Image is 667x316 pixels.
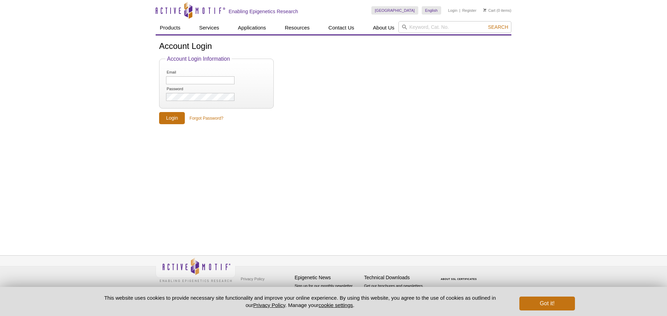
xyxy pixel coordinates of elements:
[398,21,511,33] input: Keyword, Cat. No.
[92,294,508,309] p: This website uses cookies to provide necessary site functionality and improve your online experie...
[422,6,441,15] a: English
[281,21,314,34] a: Resources
[190,115,223,121] a: Forgot Password?
[166,87,201,91] label: Password
[448,8,458,13] a: Login
[483,8,486,12] img: Your Cart
[195,21,223,34] a: Services
[483,8,495,13] a: Cart
[156,256,236,284] img: Active Motif,
[441,278,477,280] a: ABOUT SSL CERTIFICATES
[371,6,418,15] a: [GEOGRAPHIC_DATA]
[519,297,575,310] button: Got it!
[159,112,185,124] input: Login
[488,24,508,30] span: Search
[483,6,511,15] li: (0 items)
[295,275,361,281] h4: Epigenetic News
[434,268,486,283] table: Click to Verify - This site chose Symantec SSL for secure e-commerce and confidential communicati...
[239,284,275,294] a: Terms & Conditions
[459,6,460,15] li: |
[234,21,270,34] a: Applications
[486,24,510,30] button: Search
[324,21,358,34] a: Contact Us
[166,70,201,75] label: Email
[229,8,298,15] h2: Enabling Epigenetics Research
[253,302,285,308] a: Privacy Policy
[295,283,361,307] p: Sign up for our monthly newsletter highlighting recent publications in the field of epigenetics.
[165,56,232,62] legend: Account Login Information
[239,274,266,284] a: Privacy Policy
[364,283,430,301] p: Get our brochures and newsletters, or request them by mail.
[364,275,430,281] h4: Technical Downloads
[369,21,399,34] a: About Us
[156,21,184,34] a: Products
[319,302,353,308] button: cookie settings
[159,42,508,52] h1: Account Login
[462,8,476,13] a: Register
